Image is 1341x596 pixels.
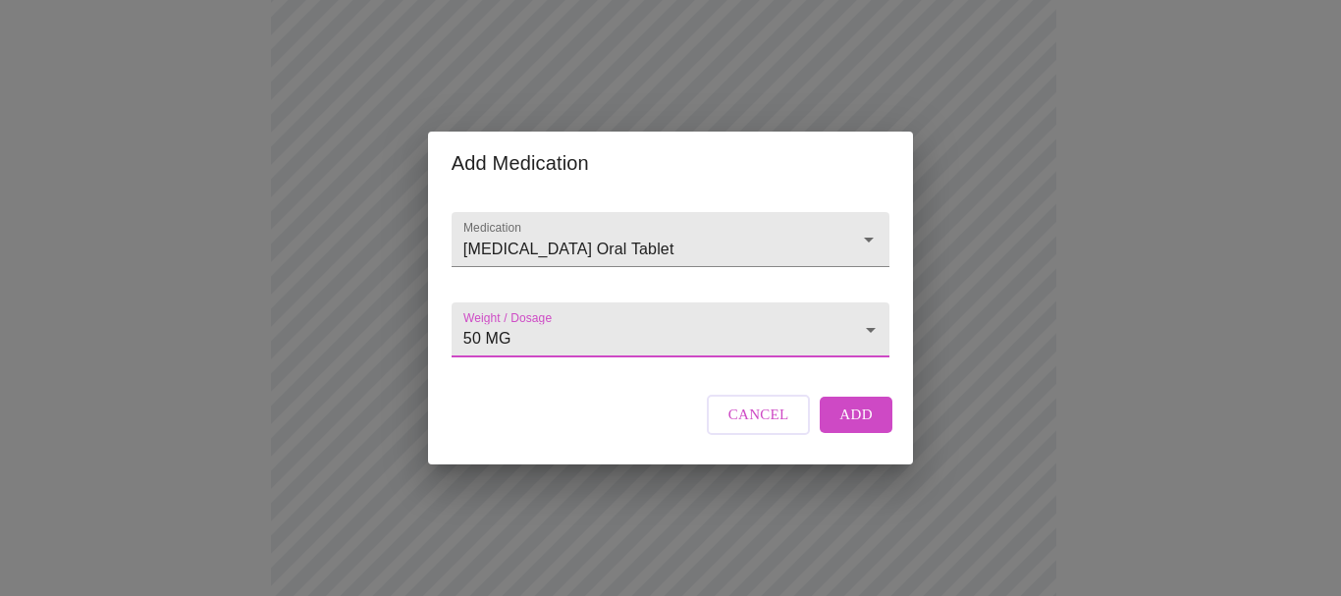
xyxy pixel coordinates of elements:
[820,397,892,432] button: Add
[452,302,889,357] div: 50 MG
[855,226,883,253] button: Open
[839,402,873,427] span: Add
[452,147,889,179] h2: Add Medication
[728,402,789,427] span: Cancel
[707,395,811,434] button: Cancel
